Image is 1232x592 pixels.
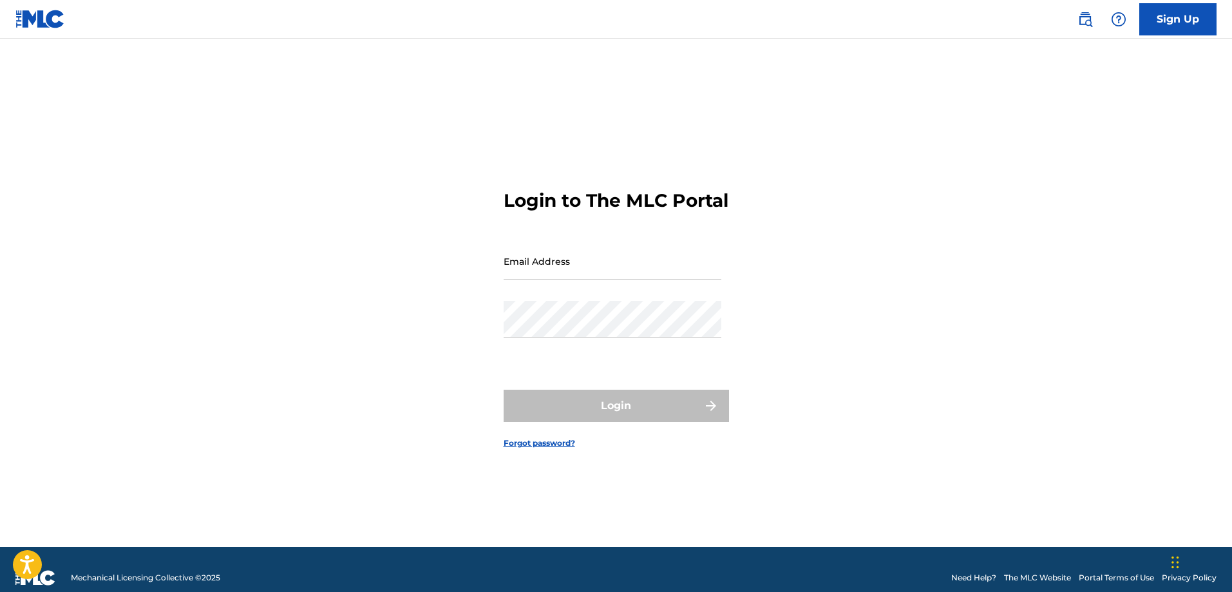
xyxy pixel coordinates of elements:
img: MLC Logo [15,10,65,28]
a: Forgot password? [504,437,575,449]
a: Need Help? [951,572,996,584]
a: Privacy Policy [1162,572,1217,584]
img: logo [15,570,55,586]
a: Sign Up [1139,3,1217,35]
a: Portal Terms of Use [1079,572,1154,584]
div: Drag [1171,543,1179,582]
img: help [1111,12,1126,27]
img: search [1077,12,1093,27]
h3: Login to The MLC Portal [504,189,728,212]
iframe: Chat Widget [1168,530,1232,592]
div: Help [1106,6,1132,32]
a: Public Search [1072,6,1098,32]
a: The MLC Website [1004,572,1071,584]
span: Mechanical Licensing Collective © 2025 [71,572,220,584]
